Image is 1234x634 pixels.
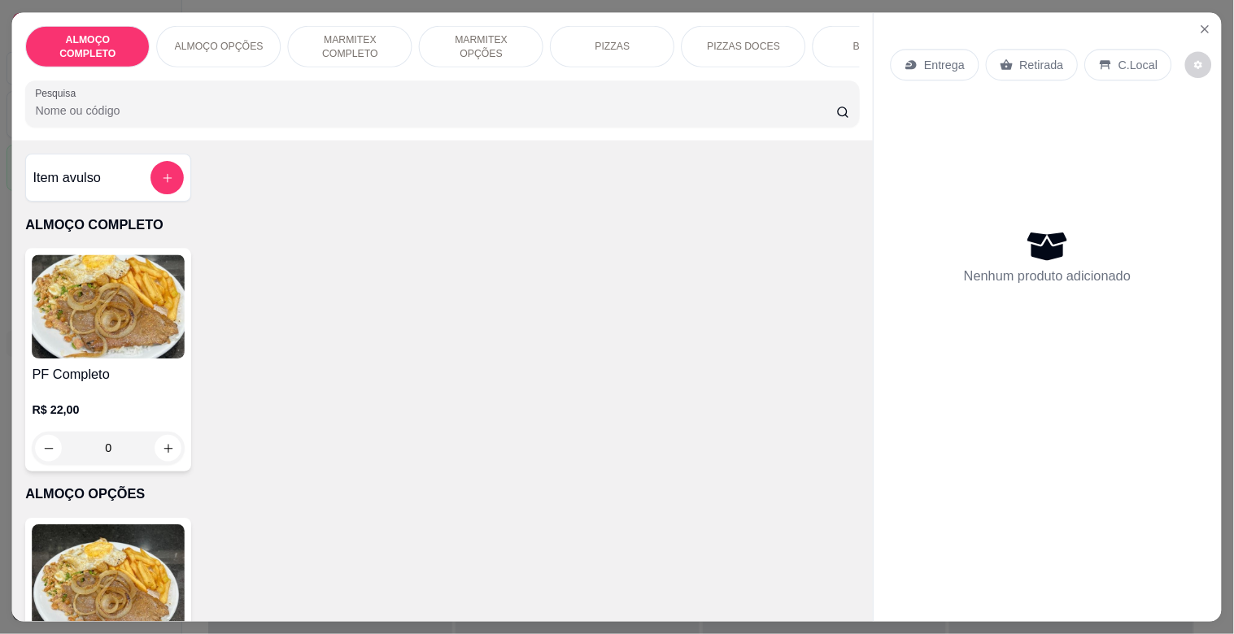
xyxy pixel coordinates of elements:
p: Retirada [1020,57,1064,73]
p: BEBIDAS [853,40,896,53]
h4: Item avulso [33,168,102,189]
button: decrease-product-quantity [1185,52,1212,79]
p: MARMITEX OPÇÕES [434,33,530,60]
p: ALMOÇO OPÇÕES [175,40,264,53]
h4: PF Completo [33,366,185,386]
input: Pesquisa [36,102,837,119]
p: Nenhum produto adicionado [964,267,1131,287]
p: C.Local [1118,57,1158,73]
p: R$ 22,00 [33,402,185,419]
img: product-image [33,525,185,629]
label: Pesquisa [36,87,82,101]
p: ALMOÇO COMPLETO [40,33,136,60]
p: PIZZAS DOCES [708,40,781,53]
p: Entrega [924,57,965,73]
button: Close [1192,16,1219,43]
p: PIZZAS [595,40,630,53]
button: add-separate-item [151,161,185,194]
p: MARMITEX COMPLETO [302,33,398,60]
img: product-image [33,255,185,359]
p: ALMOÇO COMPLETO [25,215,859,236]
p: ALMOÇO OPÇÕES [25,485,859,506]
